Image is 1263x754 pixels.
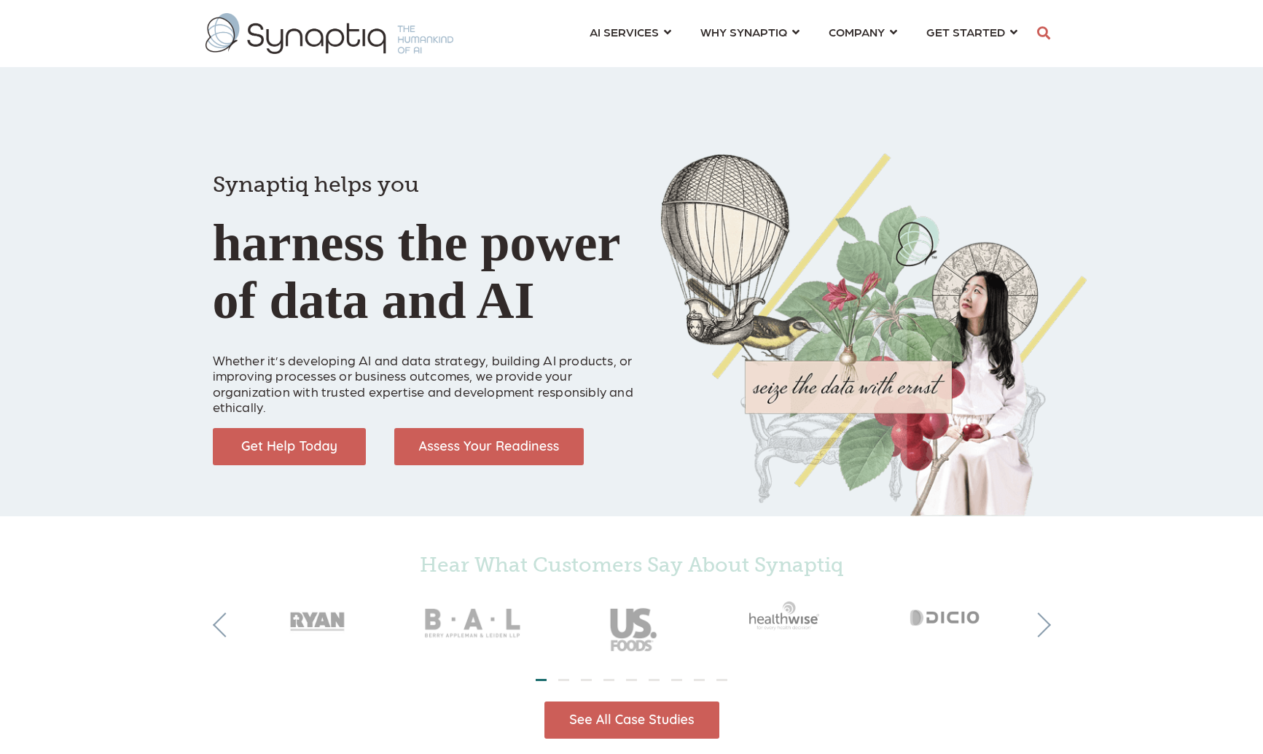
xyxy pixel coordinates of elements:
button: Next [1026,613,1051,637]
li: Page dot 3 [581,679,592,681]
a: COMPANY [829,18,897,45]
span: COMPANY [829,22,885,42]
li: Page dot 8 [694,679,705,681]
button: Previous [213,613,238,637]
a: AI SERVICES [590,18,671,45]
img: RyanCompanies_gray50_2 [238,583,396,648]
a: GET STARTED [926,18,1017,45]
img: Get Help Today [213,428,366,465]
img: synaptiq logo-1 [206,13,453,54]
li: Page dot 2 [558,679,569,681]
h1: harness the power of data and AI [213,146,639,330]
h4: Hear What Customers Say About Synaptiq [238,553,1025,578]
a: WHY SYNAPTIQ [700,18,799,45]
img: USFoods_gray50 [553,583,711,665]
img: Collage of girl, balloon, bird, and butterfly, with seize the data with ernst text [661,153,1087,516]
span: GET STARTED [926,22,1005,42]
img: Healthwise_gray50 [711,583,868,648]
img: Dicio [868,583,1025,648]
li: Page dot 1 [536,679,547,681]
img: Assess Your Readiness [394,428,584,465]
li: Page dot 4 [603,679,614,681]
li: Page dot 7 [671,679,682,681]
img: BAL_gray50 [396,583,553,665]
span: WHY SYNAPTIQ [700,22,787,42]
li: Page dot 9 [716,679,727,681]
nav: menu [575,7,1032,60]
img: See All Case Studies [544,701,719,739]
li: Page dot 5 [626,679,637,681]
span: Synaptiq helps you [213,171,419,198]
p: Whether it’s developing AI and data strategy, building AI products, or improving processes or bus... [213,336,639,415]
span: AI SERVICES [590,22,659,42]
li: Page dot 6 [649,679,660,681]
